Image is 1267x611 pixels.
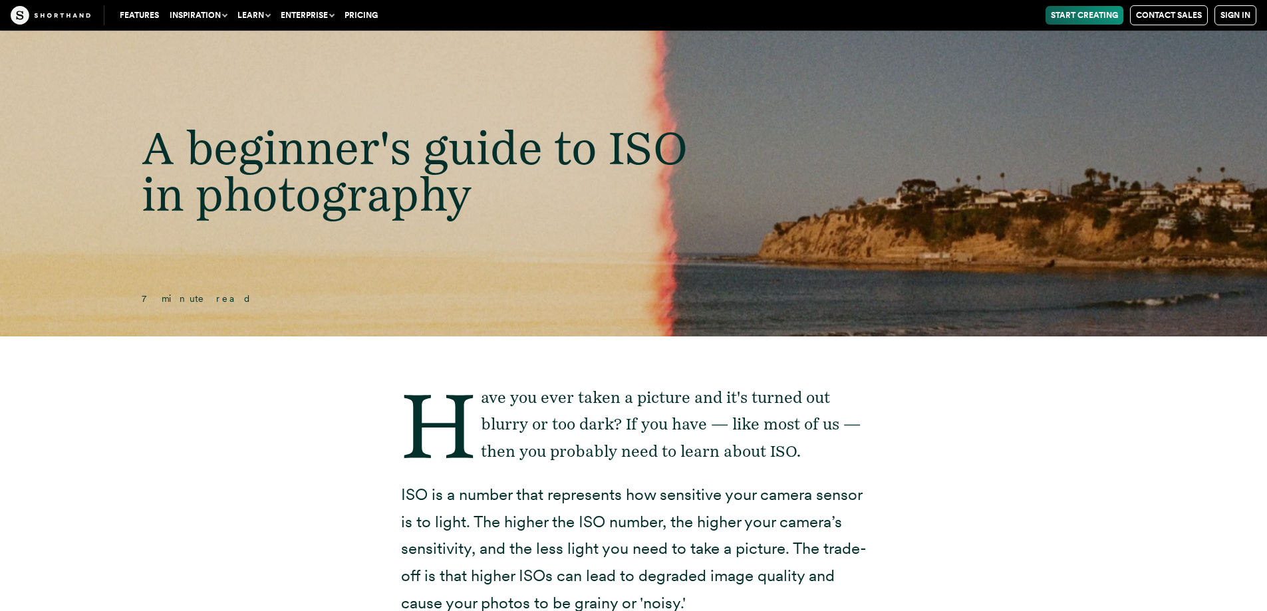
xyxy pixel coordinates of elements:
button: Enterprise [275,6,339,25]
p: Have you ever taken a picture and it's turned out blurry or too dark? If you have — like most of ... [401,384,867,465]
img: The Craft [11,6,90,25]
a: Features [114,6,164,25]
a: Pricing [339,6,383,25]
button: Learn [232,6,275,25]
a: Contact Sales [1130,5,1208,25]
span: 7 minute read [142,293,252,304]
span: A beginner's guide to ISO in photography [142,120,688,222]
a: Sign in [1214,5,1256,25]
button: Inspiration [164,6,232,25]
a: Start Creating [1046,6,1123,25]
